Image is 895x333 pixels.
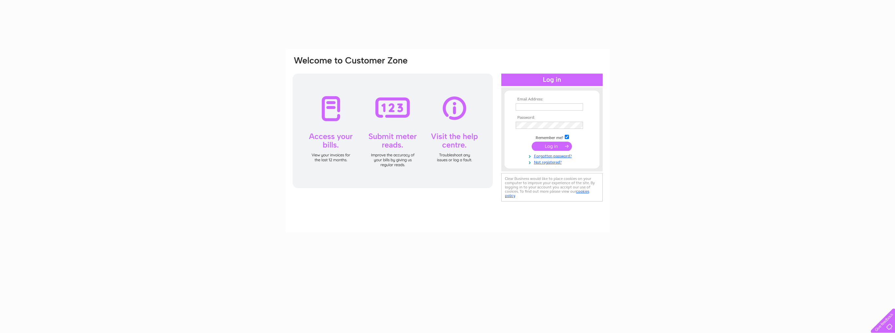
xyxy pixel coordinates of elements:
a: Forgotten password? [516,152,590,159]
th: Password: [514,115,590,120]
a: Not registered? [516,159,590,165]
a: cookies policy [505,189,589,198]
td: Remember me? [514,134,590,140]
input: Submit [532,142,572,151]
th: Email Address: [514,97,590,102]
div: Clear Business would like to place cookies on your computer to improve your experience of the sit... [501,173,603,202]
